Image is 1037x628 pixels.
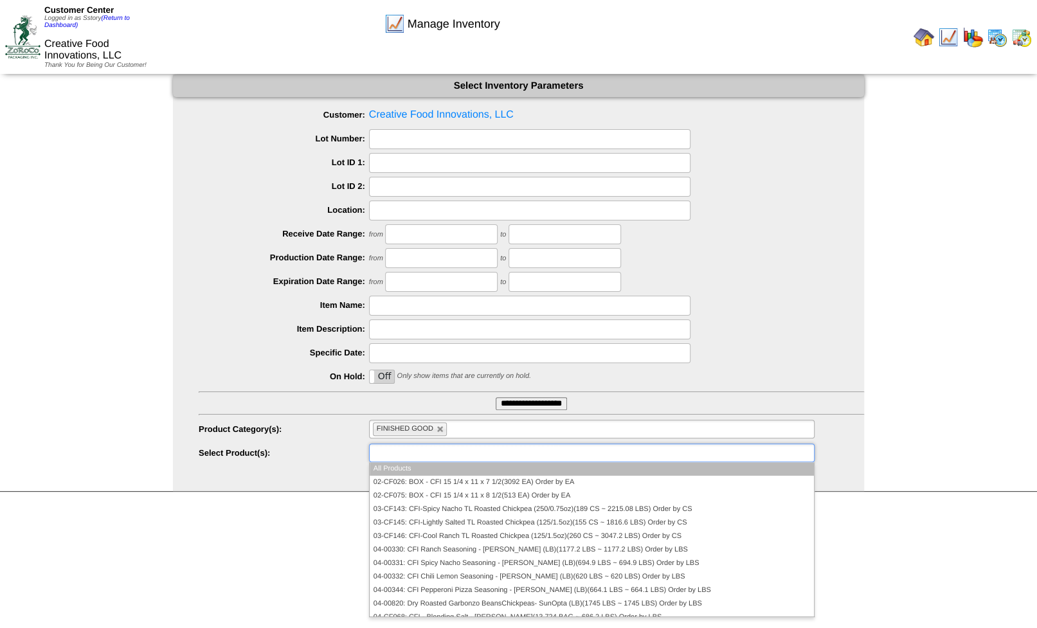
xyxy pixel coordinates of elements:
[370,570,814,584] li: 04-00332: CFI Chili Lemon Seasoning - [PERSON_NAME] (LB)(620 LBS ~ 620 LBS) Order by LBS
[397,372,530,380] span: Only show items that are currently on hold.
[500,255,506,262] span: to
[370,530,814,543] li: 03-CF146: CFI-Cool Ranch TL Roasted Chickpea (125/1.5oz)(260 CS ~ 3047.2 LBS) Order by CS
[199,205,369,215] label: Location:
[199,324,369,334] label: Item Description:
[199,134,369,143] label: Lot Number:
[199,105,864,125] span: Creative Food Innovations, LLC
[44,5,114,15] span: Customer Center
[44,15,130,29] span: Logged in as Sstory
[938,27,959,48] img: line_graph.gif
[44,15,130,29] a: (Return to Dashboard)
[369,370,395,384] div: OnOff
[5,15,41,58] img: ZoRoCo_Logo(Green%26Foil)%20jpg.webp
[370,584,814,597] li: 04-00344: CFI Pepperoni Pizza Seasoning - [PERSON_NAME] (LB)(664.1 LBS ~ 664.1 LBS) Order by LBS
[199,372,369,381] label: On Hold:
[370,516,814,530] li: 03-CF145: CFI-Lightly Salted TL Roasted Chickpea (125/1.5oz)(155 CS ~ 1816.6 LBS) Order by CS
[370,597,814,611] li: 04-00820: Dry Roasted Garbonzo BeansChickpeas- SunOpta (LB)(1745 LBS ~ 1745 LBS) Order by LBS
[199,300,369,310] label: Item Name:
[370,489,814,503] li: 02-CF075: BOX - CFI 15 1/4 x 11 x 8 1/2(513 EA) Order by EA
[370,503,814,516] li: 03-CF143: CFI-Spicy Nacho TL Roasted Chickpea (250/0.75oz)(189 CS ~ 2215.08 LBS) Order by CS
[44,62,147,69] span: Thank You for Being Our Customer!
[962,27,983,48] img: graph.gif
[199,253,369,262] label: Production Date Range:
[44,39,122,61] span: Creative Food Innovations, LLC
[369,231,383,238] span: from
[370,462,814,476] li: All Products
[987,27,1007,48] img: calendarprod.gif
[500,231,506,238] span: to
[500,278,506,286] span: to
[199,110,369,120] label: Customer:
[199,348,369,357] label: Specific Date:
[370,476,814,489] li: 02-CF026: BOX - CFI 15 1/4 x 11 x 7 1/2(3092 EA) Order by EA
[199,181,369,191] label: Lot ID 2:
[370,543,814,557] li: 04-00330: CFI Ranch Seasoning - [PERSON_NAME] (LB)(1177.2 LBS ~ 1177.2 LBS) Order by LBS
[369,255,383,262] span: from
[199,229,369,238] label: Receive Date Range:
[199,448,369,458] label: Select Product(s):
[370,557,814,570] li: 04-00331: CFI Spicy Nacho Seasoning - [PERSON_NAME] (LB)(694.9 LBS ~ 694.9 LBS) Order by LBS
[369,278,383,286] span: from
[199,276,369,286] label: Expiration Date Range:
[199,157,369,167] label: Lot ID 1:
[408,17,500,31] span: Manage Inventory
[914,27,934,48] img: home.gif
[370,370,394,383] label: Off
[173,75,864,97] div: Select Inventory Parameters
[370,611,814,624] li: 04-CF068: CFI - Blending Salt - [PERSON_NAME](13.724 BAG ~ 686.2 LBS) Order by LBS
[199,424,369,434] label: Product Category(s):
[377,425,433,433] span: FINISHED GOOD
[384,13,405,34] img: line_graph.gif
[1011,27,1032,48] img: calendarinout.gif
